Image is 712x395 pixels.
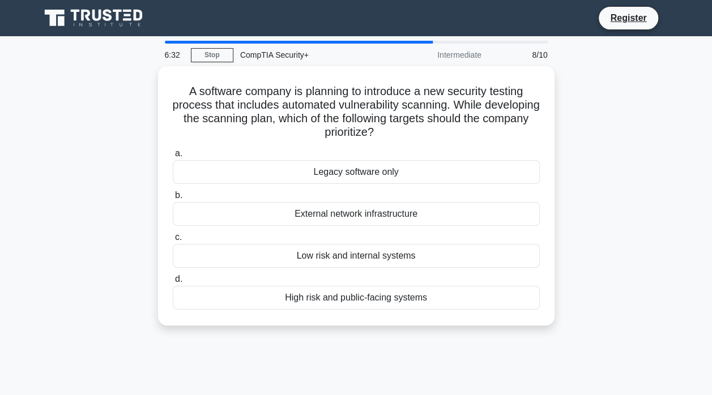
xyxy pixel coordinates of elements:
a: Register [603,11,653,25]
span: b. [175,190,182,200]
h5: A software company is planning to introduce a new security testing process that includes automate... [172,84,541,140]
div: 6:32 [158,44,191,66]
div: CompTIA Security+ [233,44,389,66]
a: Stop [191,48,233,62]
div: Intermediate [389,44,488,66]
span: a. [175,148,182,158]
span: d. [175,274,182,284]
div: Legacy software only [173,160,540,184]
div: High risk and public-facing systems [173,286,540,310]
div: Low risk and internal systems [173,244,540,268]
div: External network infrastructure [173,202,540,226]
span: c. [175,232,182,242]
div: 8/10 [488,44,555,66]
